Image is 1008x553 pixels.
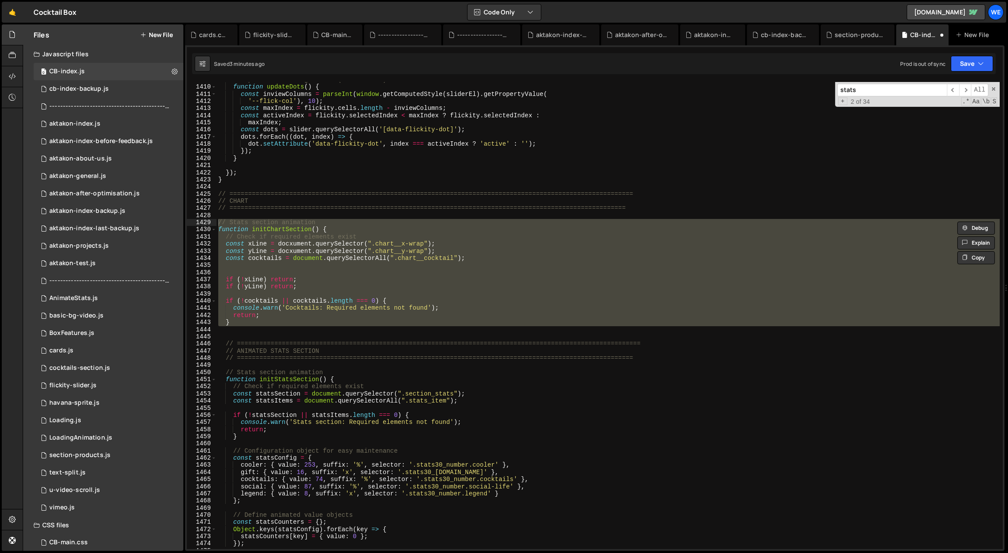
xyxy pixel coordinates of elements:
div: 1416 [187,126,217,133]
div: aktakon-index-last-backup.js [49,225,139,232]
div: 1474 [187,540,217,547]
div: 12094/46487.css [34,534,183,551]
div: 1440 [187,297,217,304]
div: 1442 [187,312,217,319]
div: 12094/34884.js [34,412,183,429]
div: 1459 [187,433,217,440]
div: BoxFeatures.js [49,329,94,337]
div: 1436 [187,269,217,276]
div: Saved [214,60,265,68]
div: aktakon-projects.js [49,242,109,250]
div: 12094/35474.js [34,377,183,394]
div: 12094/36058.js [34,307,183,324]
div: 1447 [187,348,217,355]
div: 12094/29507.js [34,499,183,516]
div: aktakon-after-optimisation.js [615,31,668,39]
div: 1448 [187,355,217,362]
div: 1467 [187,490,217,497]
div: ----------------------------------------------------------------.js [49,102,170,110]
div: 1417 [187,133,217,140]
div: 1424 [187,183,217,190]
button: Explain [957,236,995,249]
div: 1450 [187,369,217,376]
div: Loading.js [49,416,81,424]
div: aktakon-index.js [694,31,735,39]
div: 1455 [187,405,217,412]
a: [DOMAIN_NAME] [907,4,985,20]
div: 1413 [187,105,217,112]
div: aktakon-general.js [49,172,106,180]
div: 1461 [187,447,217,454]
div: 12094/46147.js [34,185,183,202]
div: 1444 [187,326,217,333]
div: 1464 [187,469,217,476]
div: 1466 [187,483,217,490]
div: 1439 [187,290,217,297]
div: 1426 [187,198,217,205]
div: ----------------------------------------------------------------------------------------.js [49,277,170,285]
div: Javascript files [23,45,183,63]
div: 12094/41429.js [34,481,183,499]
div: cb-index-backup.js [761,31,808,39]
div: AnimateStats.js [49,294,98,302]
div: 1468 [187,497,217,504]
input: Search for [837,84,947,96]
div: CB-index.js [910,31,938,39]
span: Whole Word Search [981,97,991,106]
span: Search In Selection [991,97,997,106]
div: 1438 [187,283,217,290]
div: 1419 [187,147,217,154]
div: 1435 [187,262,217,269]
div: cards.js [49,347,73,355]
div: 12094/46847.js [34,80,183,98]
div: ----------------------------------------------------------------.js [457,31,510,39]
div: LoadingAnimation.js [49,434,112,442]
div: 1458 [187,426,217,433]
button: New File [140,31,173,38]
div: aktakon-index-before-feedback.js [536,31,589,39]
div: 1457 [187,419,217,426]
span: Alt-Enter [971,84,988,96]
div: 12094/30497.js [34,324,183,342]
div: 3 minutes ago [230,60,265,68]
div: 1473 [187,533,217,540]
span: ​ [947,84,959,96]
div: cocktails-section.js [49,364,110,372]
button: Save [951,56,993,72]
button: Debug [957,222,995,235]
div: 12094/36060.js [34,359,183,377]
div: 1453 [187,390,217,397]
div: 12094/41439.js [34,464,183,481]
a: 🤙 [2,2,23,23]
div: CSS files [23,516,183,534]
div: vimeo.js [49,504,75,512]
div: 1423 [187,176,217,183]
span: RegExp Search [961,97,970,106]
div: flickity-slider.css [253,31,295,39]
div: 12094/34793.js [34,342,183,359]
div: 1414 [187,112,217,119]
div: cards.css [199,31,227,39]
span: ​ [959,84,971,96]
div: 1411 [187,91,217,98]
div: 1412 [187,98,217,105]
div: 1462 [187,454,217,461]
a: We [988,4,1004,20]
div: 1437 [187,276,217,283]
div: 1422 [187,169,217,176]
span: Toggle Replace mode [838,97,847,105]
div: 1470 [187,512,217,519]
div: havana-sprite.js [49,399,100,407]
div: 1430 [187,226,217,233]
div: section-products.js [835,31,884,39]
div: aktakon-after-optimisation.js [49,190,140,198]
div: flickity-slider.js [49,382,96,389]
div: CB-index.js [49,68,85,75]
div: CB-main.css [49,539,88,546]
div: 1415 [187,119,217,126]
div: cb-index-backup.js [49,85,109,93]
div: text-split.js [49,469,86,477]
div: 12094/30492.js [34,429,183,447]
div: 1463 [187,461,217,468]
